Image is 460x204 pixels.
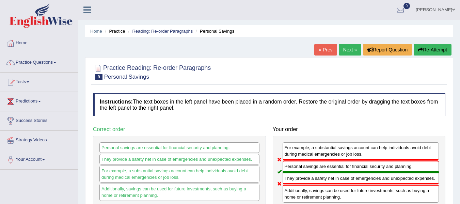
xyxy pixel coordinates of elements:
b: Instructions: [100,99,133,105]
a: Next » [339,44,361,56]
a: Home [0,34,78,51]
div: Personal savings are essential for financial security and planning. [283,160,439,172]
a: Strategy Videos [0,131,78,148]
h4: The text boxes in the left panel have been placed in a random order. Restore the original order b... [93,93,445,116]
li: Practice [103,28,125,34]
div: They provide a safety net in case of emergencies and unexpected expenses. [283,172,439,184]
div: For example, a substantial savings account can help individuals avoid debt during medical emergen... [99,166,259,183]
span: 0 [403,3,410,9]
button: Report Question [363,44,412,56]
a: Practice Questions [0,53,78,70]
div: Additionally, savings can be used for future investments, such as buying a home or retirement pla... [99,184,259,201]
a: Your Account [0,150,78,167]
a: Home [90,29,102,34]
div: Personal savings are essential for financial security and planning. [99,142,259,153]
a: Success Stories [0,111,78,128]
button: Re-Attempt [414,44,451,56]
h4: Your order [273,126,446,132]
span: 9 [95,74,102,80]
div: They provide a safety net in case of emergencies and unexpected expenses. [99,154,259,164]
div: For example, a substantial savings account can help individuals avoid debt during medical emergen... [283,142,439,160]
a: Predictions [0,92,78,109]
h4: Correct order [93,126,266,132]
h2: Practice Reading: Re-order Paragraphs [93,63,211,80]
a: « Prev [314,44,337,56]
div: Additionally, savings can be used for future investments, such as buying a home or retirement pla... [283,185,439,202]
a: Tests [0,73,78,90]
a: Reading: Re-order Paragraphs [132,29,193,34]
small: Personal Savings [104,74,149,80]
li: Personal Savings [194,28,234,34]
